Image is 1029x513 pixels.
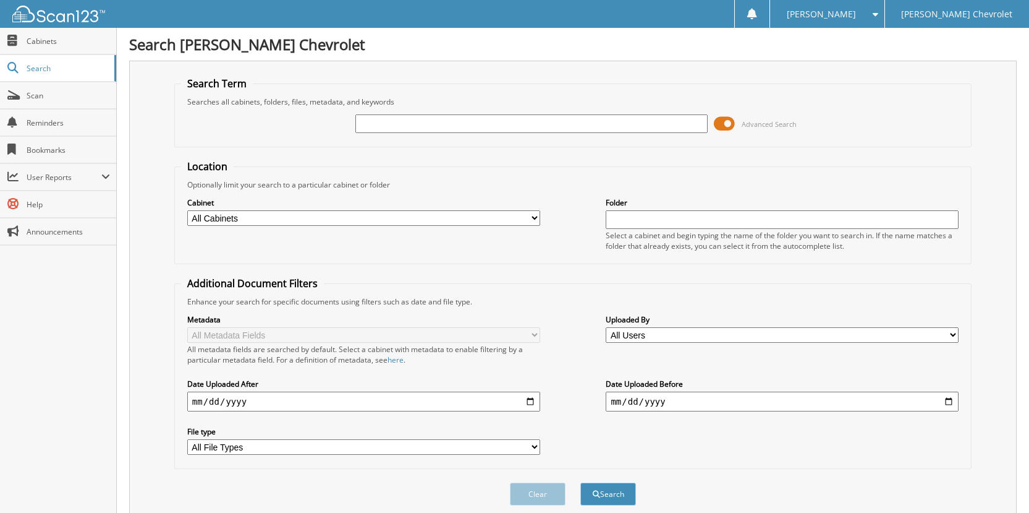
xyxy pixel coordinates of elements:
legend: Search Term [181,77,253,90]
span: Cabinets [27,36,110,46]
div: Searches all cabinets, folders, files, metadata, and keywords [181,97,965,107]
label: Cabinet [187,197,540,208]
span: [PERSON_NAME] [787,11,856,18]
button: Search [580,483,636,506]
label: Date Uploaded Before [606,379,959,389]
legend: Additional Document Filters [181,277,324,290]
div: Enhance your search for specific documents using filters such as date and file type. [181,296,965,307]
span: Search [27,63,108,74]
label: Folder [606,197,959,208]
span: Announcements [27,226,110,237]
img: scan123-logo-white.svg [12,6,105,22]
span: Help [27,199,110,210]
span: Reminders [27,118,110,128]
label: Metadata [187,314,540,325]
input: end [606,392,959,412]
div: Select a cabinet and begin typing the name of the folder you want to search in. If the name match... [606,230,959,251]
h1: Search [PERSON_NAME] Chevrolet [129,34,1017,54]
a: here [387,355,404,365]
div: Optionally limit your search to a particular cabinet or folder [181,179,965,190]
span: Advanced Search [742,119,797,129]
div: All metadata fields are searched by default. Select a cabinet with metadata to enable filtering b... [187,344,540,365]
span: Bookmarks [27,145,110,155]
legend: Location [181,160,234,173]
span: Scan [27,90,110,101]
label: File type [187,426,540,437]
input: start [187,392,540,412]
iframe: Chat Widget [967,454,1029,513]
label: Date Uploaded After [187,379,540,389]
span: [PERSON_NAME] Chevrolet [901,11,1012,18]
label: Uploaded By [606,314,959,325]
button: Clear [510,483,565,506]
span: User Reports [27,172,101,183]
